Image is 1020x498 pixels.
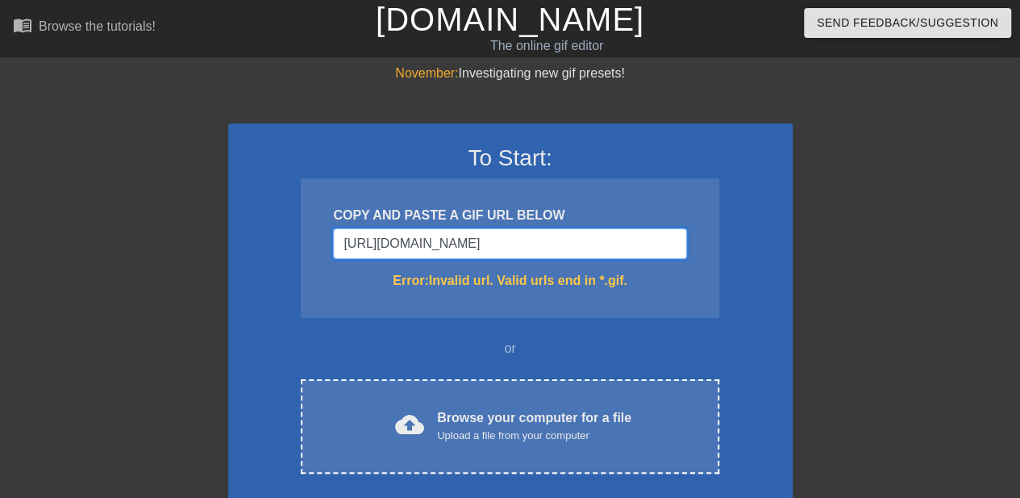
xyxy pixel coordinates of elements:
[437,428,631,444] div: Upload a file from your computer
[333,228,686,259] input: Username
[817,13,998,33] span: Send Feedback/Suggestion
[333,271,686,291] div: Error: Invalid url. Valid urls end in *.gif.
[348,36,746,56] div: The online gif editor
[249,144,772,172] h3: To Start:
[39,19,156,33] div: Browse the tutorials!
[395,66,458,80] span: November:
[228,64,793,83] div: Investigating new gif presets!
[395,410,424,439] span: cloud_upload
[270,339,751,358] div: or
[804,8,1011,38] button: Send Feedback/Suggestion
[437,408,631,444] div: Browse your computer for a file
[13,15,156,40] a: Browse the tutorials!
[376,2,644,37] a: [DOMAIN_NAME]
[13,15,32,35] span: menu_book
[333,206,686,225] div: COPY AND PASTE A GIF URL BELOW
